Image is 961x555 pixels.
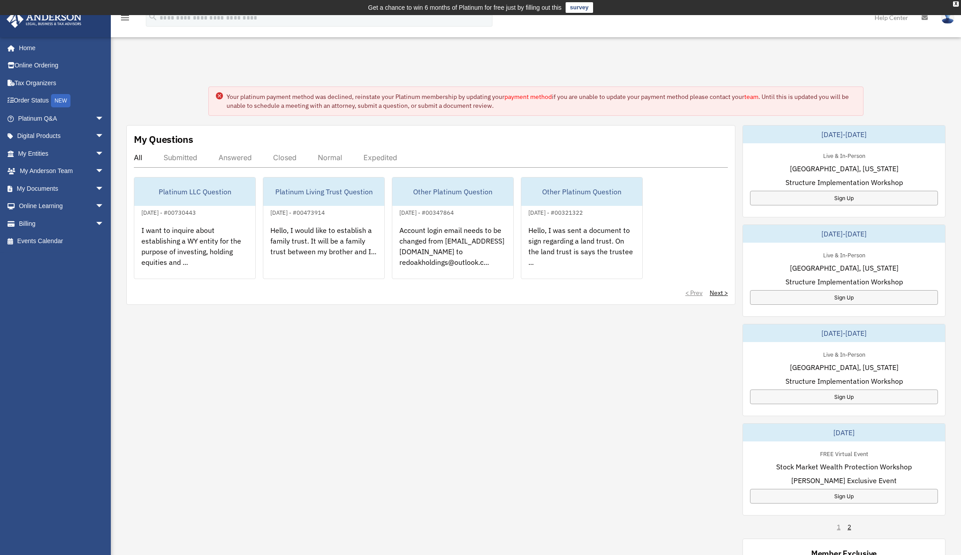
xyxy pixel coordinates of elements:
div: [DATE] - #00473914 [263,207,332,216]
div: Hello, I was sent a document to sign regarding a land trust. On the land trust is says the truste... [521,218,642,287]
span: Stock Market Wealth Protection Workshop [776,461,912,472]
span: arrow_drop_down [95,145,113,163]
span: [GEOGRAPHIC_DATA], [US_STATE] [790,163,898,174]
a: team [744,93,758,101]
div: Closed [273,153,297,162]
a: Other Platinum Question[DATE] - #00321322Hello, I was sent a document to sign regarding a land tr... [521,177,643,279]
div: My Questions [134,133,193,146]
div: Hello, I would like to establish a family trust. It will be a family trust between my brother and... [263,218,384,287]
a: Platinum LLC Question[DATE] - #00730443I want to inquire about establishing a WY entity for the p... [134,177,256,279]
a: payment method [504,93,552,101]
div: Live & In-Person [816,250,872,259]
div: [DATE]-[DATE] [743,225,945,243]
div: Other Platinum Question [521,177,642,206]
a: Platinum Living Trust Question[DATE] - #00473914Hello, I would like to establish a family trust. ... [263,177,385,279]
a: My Anderson Teamarrow_drop_down [6,162,117,180]
a: 2 [848,523,851,531]
div: Other Platinum Question [392,177,513,206]
div: Platinum LLC Question [134,177,255,206]
div: [DATE] - #00347864 [392,207,461,216]
div: I want to inquire about establishing a WY entity for the purpose of investing, holding equities a... [134,218,255,287]
a: Billingarrow_drop_down [6,215,117,232]
a: My Documentsarrow_drop_down [6,180,117,197]
span: Structure Implementation Workshop [785,276,903,287]
a: My Entitiesarrow_drop_down [6,145,117,162]
a: Online Ordering [6,57,117,75]
div: NEW [51,94,70,107]
div: close [953,1,959,7]
div: Live & In-Person [816,150,872,160]
div: Expedited [363,153,397,162]
a: Next > [710,288,728,297]
div: Account login email needs to be changed from [EMAIL_ADDRESS][DOMAIN_NAME] to redoakholdings@outlo... [392,218,513,287]
div: FREE Virtual Event [813,449,875,458]
img: User Pic [941,11,954,24]
div: [DATE] - #00730443 [134,207,203,216]
span: arrow_drop_down [95,127,113,146]
a: Tax Organizers [6,74,117,92]
img: Anderson Advisors Platinum Portal [4,11,84,28]
span: arrow_drop_down [95,197,113,216]
div: [DATE]-[DATE] [743,126,945,143]
div: Answered [219,153,252,162]
span: arrow_drop_down [95,110,113,128]
a: survey [566,2,593,13]
span: Structure Implementation Workshop [785,177,903,188]
a: Other Platinum Question[DATE] - #00347864Account login email needs to be changed from [EMAIL_ADDR... [392,177,514,279]
span: [GEOGRAPHIC_DATA], [US_STATE] [790,362,898,373]
a: Digital Productsarrow_drop_down [6,127,117,145]
div: Get a chance to win 6 months of Platinum for free just by filling out this [368,2,562,13]
a: Sign Up [750,489,938,504]
div: [DATE]-[DATE] [743,324,945,342]
span: arrow_drop_down [95,215,113,233]
a: Sign Up [750,191,938,205]
div: Your platinum payment method was declined, reinstate your Platinum membership by updating your if... [227,92,856,110]
a: Sign Up [750,290,938,305]
div: All [134,153,142,162]
div: [DATE] - #00321322 [521,207,590,216]
i: menu [120,12,130,23]
span: [PERSON_NAME] Exclusive Event [791,475,897,486]
a: Events Calendar [6,232,117,250]
a: Home [6,39,113,57]
a: Platinum Q&Aarrow_drop_down [6,110,117,127]
a: Order StatusNEW [6,92,117,110]
a: menu [120,16,130,23]
i: search [148,12,158,22]
div: Normal [318,153,342,162]
div: Submitted [164,153,197,162]
span: Structure Implementation Workshop [785,376,903,386]
a: Sign Up [750,390,938,404]
a: Online Learningarrow_drop_down [6,197,117,215]
span: arrow_drop_down [95,180,113,198]
div: Live & In-Person [816,349,872,358]
span: arrow_drop_down [95,162,113,181]
div: Platinum Living Trust Question [263,177,384,206]
div: [DATE] [743,424,945,441]
span: [GEOGRAPHIC_DATA], [US_STATE] [790,263,898,273]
